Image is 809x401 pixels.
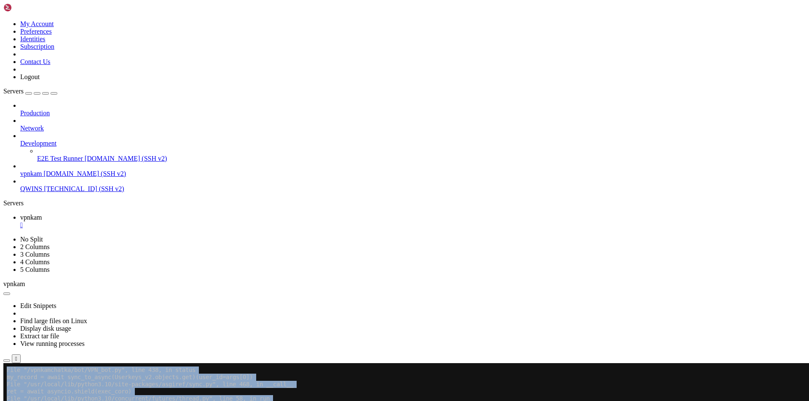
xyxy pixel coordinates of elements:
[3,211,699,218] x-row: return super().get_prep_lookup()
[20,109,50,117] span: Production
[20,132,806,162] li: Development
[3,88,57,95] a: Servers
[20,73,40,80] a: Logout
[20,58,51,65] a: Contact Us
[20,117,806,132] li: Network
[20,162,806,178] li: vpnkam [DOMAIN_NAME] (SSH v2)
[20,243,50,250] a: 2 Columns
[20,325,71,332] a: Display disk usage
[3,247,699,254] x-row: ValueError: Field 'user_id' expected a number but got 'client_fran_575lyl3s'.
[3,3,699,11] x-row: File "/vpnkamchatka/bot/VPN_bot.py", line 438, in status
[3,311,699,318] x-row: [DATE] 14:06:10,652 - httpx - INFO - HTTP Request: POST [URL][DOMAIN_NAME] "HTTP/1.1 200 OK"
[20,214,806,229] a: vpnkam
[37,155,806,162] a: E2E Test Runner [DOMAIN_NAME] (SSH v2)
[20,125,806,132] a: Network
[3,61,699,68] x-row: File "/usr/local/lib/python3.10/site-packages/django/db/models/manager.py", line 87, in manager_m...
[3,146,699,154] x-row: File "/usr/local/lib/python3.10/site-packages/django/db/models/sql/query.py", line 1641, in _add_q
[20,43,54,50] a: Subscription
[20,20,54,27] a: My Account
[3,197,699,204] x-row: self.rhs = self.get_prep_lookup()
[3,280,25,287] span: vpnkam
[20,140,56,147] span: Development
[3,68,699,75] x-row: return getattr(self.get_queryset(), name)(*args, **kwargs)
[37,155,83,162] span: E2E Test Runner
[3,96,699,104] x-row: return self._filter_or_exclude(False, args, kwargs)
[3,53,699,61] x-row: return func(*args, **kwargs)
[3,39,699,46] x-row: result = self.fn(*self.args, **self.kwargs)
[20,332,59,340] a: Extract tar file
[3,154,699,161] x-row: child_clause, needed_inner = [DOMAIN_NAME]_filter(
[3,18,699,25] x-row: File "/usr/local/lib/python3.10/site-packages/asgiref/sync.py", line 468, in __call__
[3,161,699,168] x-row: File "/usr/local/lib/python3.10/site-packages/django/db/models/sql/query.py", line 1555, in build...
[3,325,699,332] x-row: [DATE] 14:06:30,753 - httpx - INFO - HTTP Request: POST [URL][DOMAIN_NAME] "HTTP/1.1 200 OK"
[3,297,699,304] x-row: [DATE] 14:05:50,548 - httpx - INFO - HTTP Request: POST [URL][DOMAIN_NAME] "HTTP/1.1 200 OK"
[20,140,806,147] a: Development
[3,318,699,325] x-row: [DATE] 14:06:20,703 - httpx - INFO - HTTP Request: POST [URL][DOMAIN_NAME] "HTTP/1.1 200 OK"
[20,317,87,324] a: Find large files on Linux
[3,340,7,347] div: (0, 47)
[3,139,699,146] x-row: clause, _ = self._add_q(q_object, self.used_aliases)
[3,88,24,95] span: Servers
[3,175,699,182] x-row: File "/usr/local/lib/python3.10/site-packages/django/db/models/sql/query.py", line 1385, in build...
[15,356,17,362] div: 
[3,168,699,175] x-row: condition = [DOMAIN_NAME]_lookup(lookups, col, value)
[3,75,699,82] x-row: File "/usr/local/lib/python3.10/site-packages/django/db/models/query.py", line 635, in get
[3,182,699,189] x-row: lookup = lookup_class(lhs, rhs)
[3,189,699,197] x-row: File "/usr/local/lib/python3.10/site-packages/django/db/models/lookups.py", line 30, in __init__
[85,155,167,162] span: [DOMAIN_NAME] (SSH v2)
[3,304,699,311] x-row: [DATE] 14:06:00,601 - httpx - INFO - HTTP Request: POST [URL][DOMAIN_NAME] "HTTP/1.1 200 OK"
[37,147,806,162] li: E2E Test Runner [DOMAIN_NAME] (SSH v2)
[12,354,21,363] button: 
[3,199,806,207] div: Servers
[3,261,699,268] x-row: [DATE] 14:05:00,287 - httpx - INFO - HTTP Request: POST [URL][DOMAIN_NAME] "HTTP/1.1 200 OK"
[3,204,699,211] x-row: File "/usr/local/lib/python3.10/site-packages/django/db/models/lookups.py", line 369, in get_prep...
[3,268,699,275] x-row: [DATE] 14:05:10,338 - httpx - INFO - HTTP Request: POST [URL][DOMAIN_NAME] "HTTP/1.1 200 OK"
[3,225,699,232] x-row: return self.lhs.output_field.get_prep_value(self.rhs)
[20,258,50,266] a: 4 Columns
[3,89,699,96] x-row: File "/usr/local/lib/python3.10/site-packages/django/db/models/query.py", line 1476, in filter
[20,340,85,347] a: View running processes
[3,118,699,125] x-row: File "/usr/local/lib/python3.10/site-packages/django/db/models/query.py", line 1501, in _filter_o...
[44,185,124,192] span: [TECHNICAL_ID] (SSH v2)
[20,28,52,35] a: Preferences
[3,239,699,247] x-row: raise e.__class__(
[20,170,42,177] span: vpnkam
[20,251,50,258] a: 3 Columns
[3,332,699,340] x-row: [DATE] 14:06:40,804 - httpx - INFO - HTTP Request: POST [URL][DOMAIN_NAME] "HTTP/1.1 200 OK"
[20,185,42,192] span: QWINS
[3,132,699,139] x-row: File "/usr/local/lib/python3.10/site-packages/django/db/models/sql/query.py", line 1609, in add_q
[20,266,50,273] a: 5 Columns
[3,289,699,297] x-row: [DATE] 14:05:40,496 - httpx - INFO - HTTP Request: POST [URL][DOMAIN_NAME] "HTTP/1.1 200 OK"
[3,104,699,111] x-row: File "/usr/local/lib/python3.10/site-packages/django/db/models/query.py", line 1494, in _filter_o...
[20,178,806,193] li: QWINS [TECHNICAL_ID] (SSH v2)
[20,185,806,193] a: QWINS [TECHNICAL_ID] (SSH v2)
[3,32,699,39] x-row: File "/usr/local/lib/python3.10/concurrent/futures/thread.py", line 58, in run
[3,3,52,12] img: Shellngn
[20,125,44,132] span: Network
[20,109,806,117] a: Production
[3,11,699,18] x-row: my_record = await sync_to_async(Userkeys_v2.objects.get)(user_id=args[0])
[3,275,699,282] x-row: [DATE] 14:05:20,391 - httpx - INFO - HTTP Request: POST [URL][DOMAIN_NAME] "HTTP/1.1 200 OK"
[3,25,699,32] x-row: ret = await asyncio.shield(exec_coro)
[3,232,699,239] x-row: File "/usr/local/lib/python3.10/site-packages/django/db/models/fields/__init__.py", line 2125, in...
[44,170,126,177] span: [DOMAIN_NAME] (SSH v2)
[20,35,46,42] a: Identities
[3,282,699,289] x-row: [DATE] 14:05:30,445 - httpx - INFO - HTTP Request: POST [URL][DOMAIN_NAME] "HTTP/1.1 200 OK"
[3,254,699,261] x-row: [DATE] 14:04:50,236 - httpx - INFO - HTTP Request: POST [URL][DOMAIN_NAME] "HTTP/1.1 200 OK"
[3,46,699,53] x-row: File "/usr/local/lib/python3.10/site-packages/asgiref/sync.py", line 520, in thread_handler
[20,214,42,221] span: vpnkam
[20,236,43,243] a: No Split
[20,102,806,117] li: Production
[20,302,56,309] a: Edit Snippets
[20,221,806,229] a: 
[3,111,699,118] x-row: clone._filter_or_exclude_inplace(negate, args, kwargs)
[20,170,806,178] a: vpnkam [DOMAIN_NAME] (SSH v2)
[3,218,699,225] x-row: File "/usr/local/lib/python3.10/site-packages/django/db/models/lookups.py", line 88, in get_prep_...
[3,125,699,132] x-row: self._query.add_q(Q(*args, **kwargs))
[3,82,699,89] x-row: clone = self._chain() if self.query.combinator else self.filter(*args, **kwargs)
